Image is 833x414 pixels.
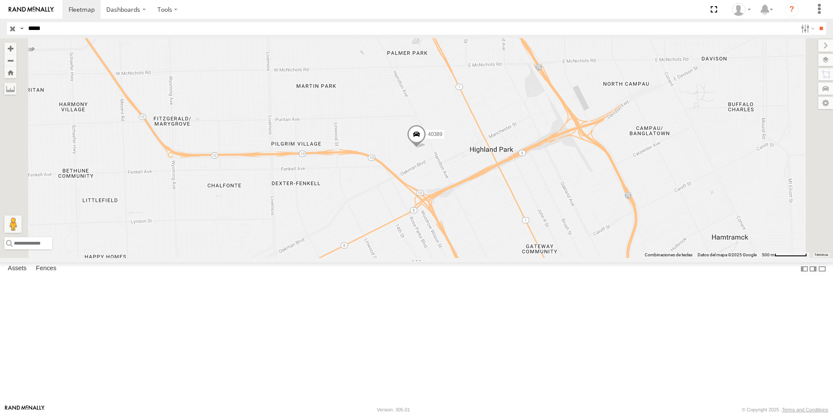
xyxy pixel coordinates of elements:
[782,407,828,412] a: Terms and Conditions
[32,263,61,275] label: Fences
[4,54,16,66] button: Zoom out
[797,22,816,35] label: Search Filter Options
[428,131,442,137] span: 40389
[4,66,16,78] button: Zoom Home
[9,7,54,13] img: rand-logo.svg
[818,97,833,109] label: Map Settings
[742,407,828,412] div: © Copyright 2025 -
[759,252,810,258] button: Escala del mapa: 500 m por 71 píxeles
[377,407,410,412] div: Version: 305.01
[4,83,16,95] label: Measure
[814,253,828,256] a: Términos
[4,215,22,233] button: Arrastra al hombrecito al mapa para abrir Street View
[698,252,757,257] span: Datos del mapa ©2025 Google
[645,252,692,258] button: Combinaciones de teclas
[18,22,25,35] label: Search Query
[818,262,826,275] label: Hide Summary Table
[4,43,16,54] button: Zoom in
[762,252,774,257] span: 500 m
[3,263,31,275] label: Assets
[785,3,799,17] i: ?
[729,3,754,16] div: Miguel Cantu
[809,262,817,275] label: Dock Summary Table to the Right
[800,262,809,275] label: Dock Summary Table to the Left
[5,405,45,414] a: Visit our Website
